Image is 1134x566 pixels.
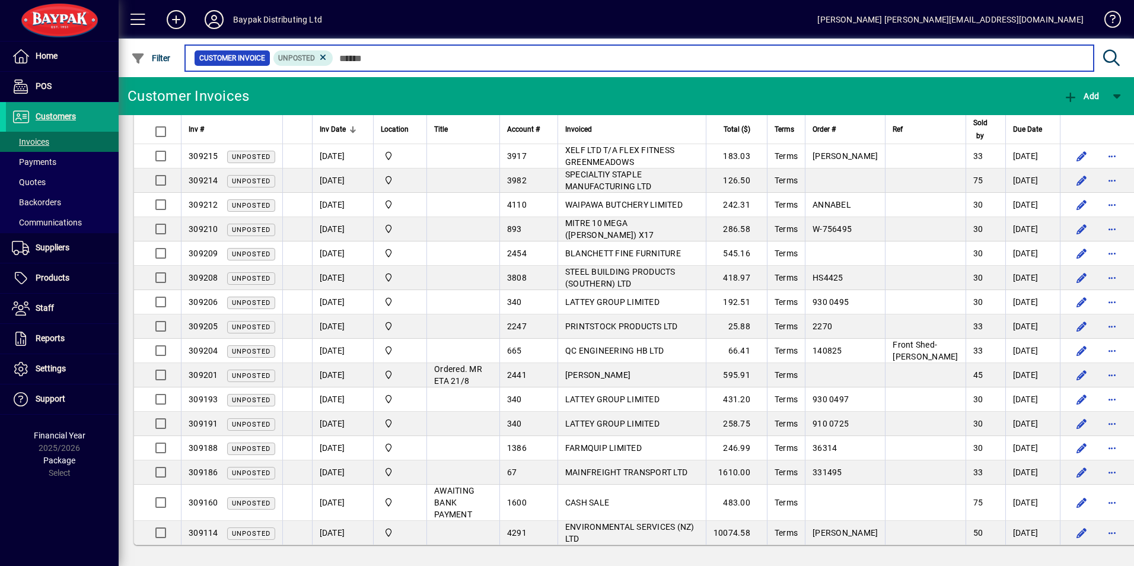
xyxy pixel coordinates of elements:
button: Edit [1072,268,1091,287]
button: Edit [1072,292,1091,311]
span: 2247 [507,322,527,331]
a: POS [6,72,119,101]
span: 30 [973,224,983,234]
button: More options [1103,244,1122,263]
span: Staff [36,303,54,313]
span: Baypak - Onekawa [381,441,419,454]
span: 309205 [189,322,218,331]
div: Sold by [973,116,998,142]
span: Suppliers [36,243,69,252]
span: Total ($) [724,123,750,136]
span: Unposted [278,54,315,62]
span: Unposted [232,323,270,331]
span: Terms [775,224,798,234]
span: PRINTSTOCK PRODUCTS LTD [565,322,678,331]
span: Reports [36,333,65,343]
td: 242.31 [706,193,767,217]
span: 75 [973,176,983,185]
div: Title [434,123,492,136]
span: Terms [775,151,798,161]
td: [DATE] [1005,217,1060,241]
span: Baypak - Onekawa [381,417,419,430]
span: Terms [775,419,798,428]
button: Edit [1072,244,1091,263]
div: Account # [507,123,550,136]
span: Unposted [232,202,270,209]
span: Communications [12,218,82,227]
td: [DATE] [1005,363,1060,387]
td: [DATE] [1005,168,1060,193]
span: Terms [775,123,794,136]
span: 30 [973,249,983,258]
a: Support [6,384,119,414]
span: Terms [775,498,798,507]
span: LATTEY GROUP LIMITED [565,395,660,404]
span: Customer Invoice [199,52,265,64]
div: Invoiced [565,123,699,136]
span: [PERSON_NAME] [813,151,878,161]
span: Unposted [232,153,270,161]
button: Edit [1072,365,1091,384]
span: Baypak - Onekawa [381,150,419,163]
span: 340 [507,419,522,428]
div: [PERSON_NAME] [PERSON_NAME][EMAIL_ADDRESS][DOMAIN_NAME] [817,10,1084,29]
span: 309206 [189,297,218,307]
button: More options [1103,195,1122,214]
td: [DATE] [312,168,374,193]
span: Front Shed-[PERSON_NAME] [893,340,958,361]
span: 309114 [189,528,218,538]
td: 1610.00 [706,460,767,485]
span: 309186 [189,468,218,477]
span: Terms [775,443,798,453]
td: 183.03 [706,144,767,168]
span: 309160 [189,498,218,507]
span: Baypak - Onekawa [381,222,419,236]
button: More options [1103,438,1122,457]
td: [DATE] [1005,241,1060,266]
td: [DATE] [312,193,374,217]
span: Unposted [232,226,270,234]
span: 33 [973,346,983,355]
span: 75 [973,498,983,507]
a: Payments [6,152,119,172]
span: 4110 [507,200,527,209]
button: Edit [1072,220,1091,239]
div: Ref [893,123,958,136]
span: 309191 [189,419,218,428]
td: [DATE] [312,217,374,241]
span: FARMQUIP LIMITED [565,443,642,453]
span: Unposted [232,177,270,185]
span: 331495 [813,468,842,477]
span: 309188 [189,443,218,453]
td: [DATE] [312,485,374,521]
span: Inv Date [320,123,346,136]
span: Unposted [232,396,270,404]
td: [DATE] [1005,266,1060,290]
span: Due Date [1013,123,1042,136]
button: Edit [1072,171,1091,190]
a: Settings [6,354,119,384]
span: Baypak - Onekawa [381,368,419,381]
span: Terms [775,528,798,538]
button: More options [1103,463,1122,482]
span: 30 [973,200,983,209]
button: More options [1103,365,1122,384]
a: Communications [6,212,119,233]
span: 309209 [189,249,218,258]
button: More options [1103,414,1122,433]
span: Baypak - Onekawa [381,526,419,539]
a: Products [6,263,119,293]
span: Invoices [12,137,49,147]
span: Baypak - Onekawa [381,344,419,357]
span: 930 0495 [813,297,849,307]
span: HS4425 [813,273,843,282]
span: Baypak - Onekawa [381,198,419,211]
span: MITRE 10 MEGA ([PERSON_NAME]) X17 [565,218,654,240]
span: 665 [507,346,522,355]
span: Terms [775,370,798,380]
span: Sold by [973,116,988,142]
a: Quotes [6,172,119,192]
span: Settings [36,364,66,373]
span: SPECIALTIY STAPLE MANUFACTURING LTD [565,170,651,191]
span: 930 0497 [813,395,849,404]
